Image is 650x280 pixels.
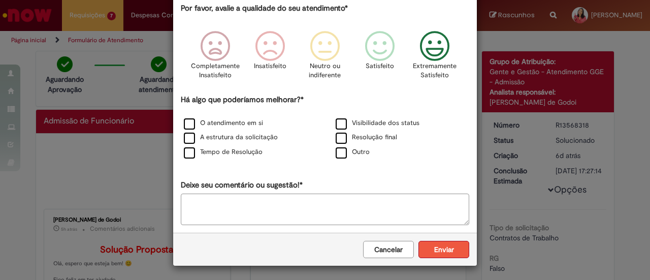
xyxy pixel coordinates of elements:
[336,147,370,157] label: Outro
[336,133,397,142] label: Resolução final
[184,147,263,157] label: Tempo de Resolução
[181,180,303,191] label: Deixe seu comentário ou sugestão!*
[191,61,240,80] p: Completamente Insatisfeito
[254,61,286,71] p: Insatisfeito
[418,241,469,258] button: Enviar
[184,118,263,128] label: O atendimento em si
[244,23,296,93] div: Insatisfeito
[189,23,241,93] div: Completamente Insatisfeito
[366,61,394,71] p: Satisfeito
[409,23,461,93] div: Extremamente Satisfeito
[181,3,348,14] label: Por favor, avalie a qualidade do seu atendimento*
[354,23,406,93] div: Satisfeito
[184,133,278,142] label: A estrutura da solicitação
[363,241,414,258] button: Cancelar
[307,61,343,80] p: Neutro ou indiferente
[336,118,419,128] label: Visibilidade dos status
[181,95,469,160] div: Há algo que poderíamos melhorar?*
[413,61,457,80] p: Extremamente Satisfeito
[299,23,351,93] div: Neutro ou indiferente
